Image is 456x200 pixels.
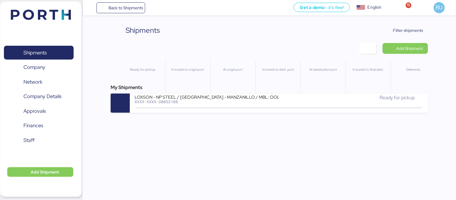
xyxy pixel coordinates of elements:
[23,92,61,101] span: Company Details
[135,94,279,99] div: LOXSON - NP STEEL / [GEOGRAPHIC_DATA] - MANZANILLO / MBL: OOLU8899530720 - HBL: SZML2508080N / 1X...
[4,133,74,147] a: Staff
[381,25,428,36] button: Filter shipments
[123,67,163,72] div: Ready for pickup
[23,136,35,145] span: Staff
[109,4,143,11] span: Back to Shipments
[4,90,74,103] a: Company Details
[4,104,74,118] a: Approvals
[436,4,443,11] span: RU
[383,43,428,54] a: Add Shipment
[96,2,145,13] a: Back to Shipments
[86,3,96,13] button: Menu
[393,27,423,34] span: Filter shipments
[23,63,45,72] span: Company
[23,107,46,115] span: Approvals
[393,67,433,72] div: Delivered
[168,67,208,72] div: In transit to origin port
[111,84,428,91] div: My Shipments
[258,67,298,72] div: In transit to dest. port
[7,167,73,177] button: Add Shipment
[348,67,388,72] div: In transit to final dest.
[23,121,43,130] span: Finances
[396,45,423,52] span: Add Shipment
[380,94,415,101] span: Ready for pickup
[31,168,59,176] span: Add Shipment
[4,46,74,60] a: Shipments
[135,100,279,104] div: XXXX-XXXX-O0052108
[4,60,74,74] a: Company
[23,78,42,86] span: Network
[4,75,74,89] a: Network
[23,48,47,57] span: Shipments
[4,119,74,133] a: Finances
[368,4,381,11] div: English
[213,67,253,72] div: At origin port
[303,67,343,72] div: At destination port
[126,25,160,36] div: Shipments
